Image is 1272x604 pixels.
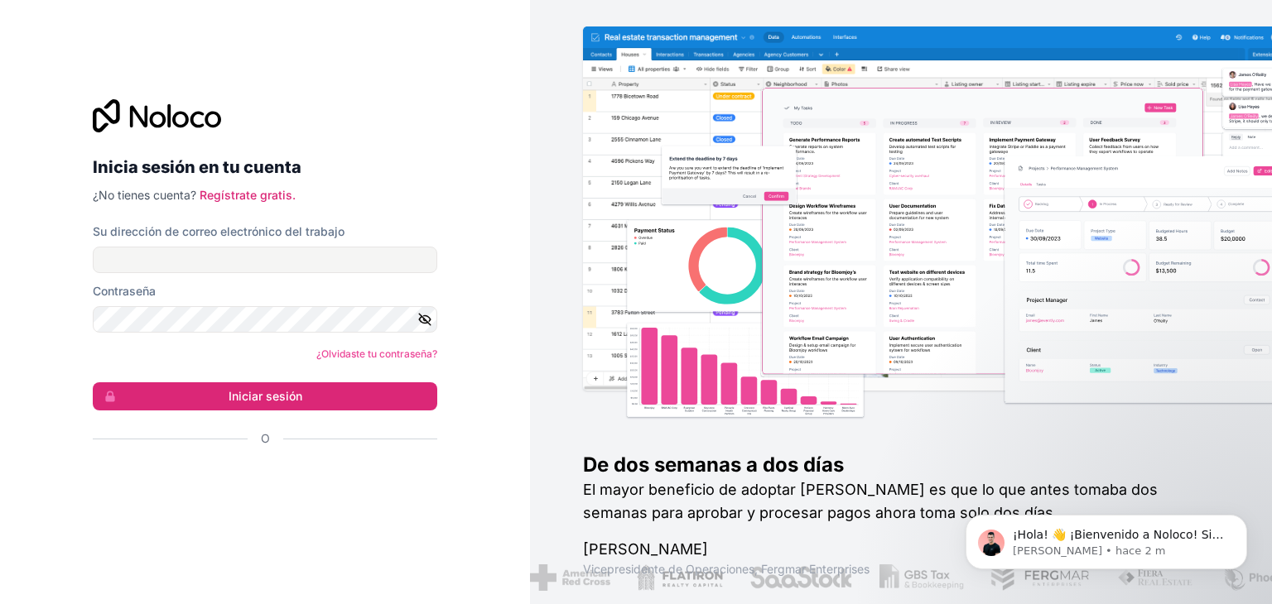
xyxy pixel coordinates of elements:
[316,348,437,360] a: ¿Olvidaste tu contraseña?
[761,562,870,576] font: Fergmar Enterprises
[93,306,437,333] input: Contraseña
[754,562,758,576] font: ,
[200,188,296,202] a: Regístrate gratis.
[93,247,437,273] input: Dirección de correo electrónico
[93,382,437,410] button: Iniciar sesión
[583,540,708,558] font: [PERSON_NAME]
[84,465,432,501] iframe: Botón de acceso con Google
[583,562,754,576] font: Vicepresidente de Operaciones
[583,481,1158,521] font: El mayor beneficio de adoptar [PERSON_NAME] es que lo que antes tomaba dos semanas para aprobar y...
[261,431,270,445] font: O
[93,284,156,298] font: Contraseña
[583,453,844,477] font: De dos semanas a dos días
[93,224,344,238] font: Su dirección de correo electrónico del trabajo
[229,389,302,403] font: Iniciar sesión
[93,188,196,202] font: ¿No tienes cuenta?
[530,564,610,591] img: /activos/cruz-roja-americana-BAupjrZR.png
[93,157,301,177] font: Inicia sesión en tu cuenta
[941,480,1272,596] iframe: Mensaje de notificaciones del intercomunicador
